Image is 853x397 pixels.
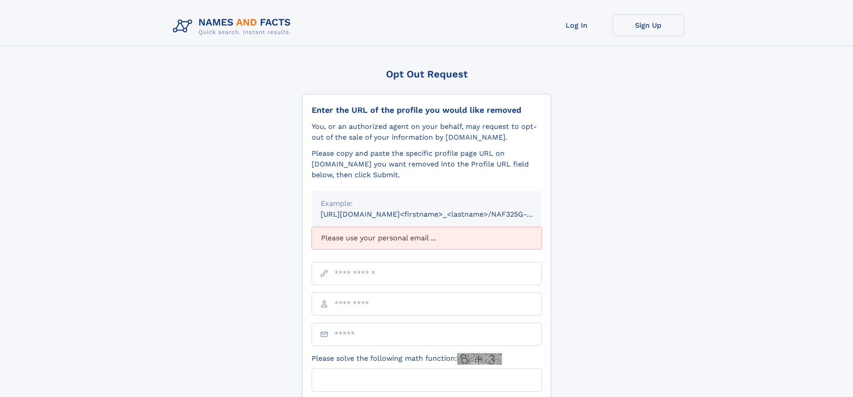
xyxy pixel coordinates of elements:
div: You, or an authorized agent on your behalf, may request to opt-out of the sale of your informatio... [312,121,542,143]
div: Please use your personal email ... [312,227,542,249]
div: Opt Out Request [302,68,551,80]
small: [URL][DOMAIN_NAME]<firstname>_<lastname>/NAF325G-xxxxxxxx [321,210,559,218]
div: Please copy and paste the specific profile page URL on [DOMAIN_NAME] you want removed into the Pr... [312,148,542,180]
a: Log In [541,14,613,36]
label: Please solve the following math function: [312,353,502,365]
div: Enter the URL of the profile you would like removed [312,105,542,115]
img: Logo Names and Facts [169,14,298,38]
div: Example: [321,198,533,209]
a: Sign Up [613,14,684,36]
